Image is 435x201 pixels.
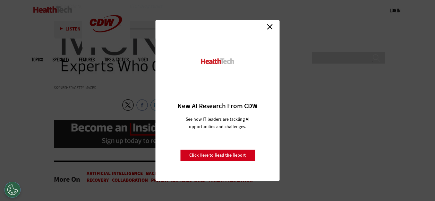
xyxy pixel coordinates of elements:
[178,116,257,130] p: See how IT leaders are tackling AI opportunities and challenges.
[265,22,275,31] a: Close
[180,149,255,162] a: Click Here to Read the Report
[167,101,269,110] h3: New AI Research From CDW
[4,182,21,198] button: Open Preferences
[200,58,235,65] img: HealthTech_0.png
[4,182,21,198] div: Cookies Settings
